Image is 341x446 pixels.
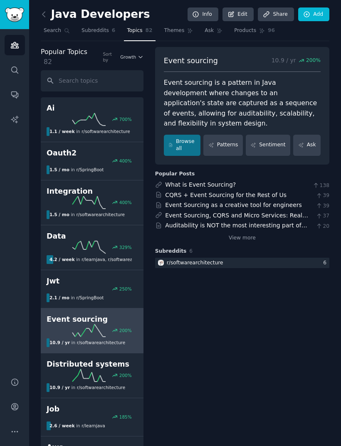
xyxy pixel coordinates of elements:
[188,7,218,22] a: Info
[49,257,75,262] b: 4.2 / week
[119,244,132,250] div: 329 %
[47,359,138,370] h2: Distributed systems
[293,135,321,156] a: Ask
[158,260,164,266] img: softwarearchitecture
[161,24,196,41] a: Themes
[231,24,278,41] a: Products96
[164,56,218,66] span: Event sourcing
[76,212,124,217] span: r/ softwarearchitecture
[49,385,70,390] b: 10.9 / yr
[316,192,329,200] span: 39
[47,148,138,158] h2: Oauth2
[41,97,143,142] a: Ai700%1.1 / weekin r/softwarearchitecture
[103,51,117,63] div: Sort by
[47,383,128,392] div: in
[41,225,143,270] a: Data329%4.2 / weekin r/learnjava,r/softwarearchitecture
[164,27,185,34] span: Themes
[41,70,143,91] input: Search topics
[165,222,307,237] a: Auditability is NOT the most interesting part of Event Sourcing.
[155,170,195,178] div: Popular Posts
[41,8,150,21] h2: Java Developers
[316,212,329,220] span: 37
[155,258,329,268] a: softwarearchitecturer/softwarearchitecture6
[272,56,321,66] p: 10.9 / yr
[41,24,73,41] a: Search
[49,167,69,172] b: 1.5 / mo
[76,167,104,172] span: r/ SpringBoot
[82,257,105,262] span: r/ learnjava
[120,54,143,60] button: Growth
[312,182,329,190] span: 138
[41,142,143,180] a: Oauth2400%1.5 / moin r/SpringBoot
[47,255,132,264] div: in
[222,7,254,22] a: Edit
[82,27,109,34] span: Subreddits
[258,7,294,22] a: Share
[47,404,138,414] h2: Job
[47,421,108,430] div: in
[165,192,287,198] a: CQRS + Event Sourcing for the Rest of Us
[119,116,132,122] div: 700 %
[165,202,302,208] a: Event Sourcing as a creative tool for engineers
[47,314,138,325] h2: Event sourcing
[77,340,125,345] span: r/ softwarearchitecture
[82,423,105,428] span: r/ learnjava
[47,231,138,241] h2: Data
[41,47,87,57] span: Popular Topics
[41,398,143,436] a: Job185%2.6 / weekin r/learnjava
[82,129,130,134] span: r/ softwarearchitecture
[47,165,106,174] div: in
[77,385,125,390] span: r/ softwarearchitecture
[268,27,275,34] span: 96
[146,27,153,34] span: 82
[229,234,256,242] a: View more
[112,27,116,34] span: 6
[41,308,143,353] a: Event sourcing200%10.9 / yrin r/softwarearchitecture
[49,129,75,134] b: 1.1 / week
[119,328,132,333] div: 200 %
[202,24,225,41] a: Ask
[323,259,329,267] div: 6
[47,186,138,197] h2: Integration
[203,135,242,156] a: Patterns
[155,248,187,255] span: Subreddits
[76,295,104,300] span: r/ SpringBoot
[127,27,142,34] span: Topics
[164,135,201,156] a: Browse all
[105,257,106,262] span: ,
[47,338,128,347] div: in
[234,27,256,34] span: Products
[49,423,75,428] b: 2.6 / week
[165,181,236,188] a: What is Event Sourcing?
[79,24,118,41] a: Subreddits6
[41,270,143,308] a: Jwt250%2.1 / moin r/SpringBoot
[246,135,290,156] a: Sentiment
[119,200,132,205] div: 400 %
[47,210,128,219] div: in
[47,127,132,136] div: in
[47,103,138,113] h2: Ai
[49,340,70,345] b: 10.9 / yr
[119,286,132,292] div: 250 %
[41,353,143,398] a: Distributed systems200%10.9 / yrin r/softwarearchitecture
[108,257,156,262] span: r/ softwarearchitecture
[316,223,329,230] span: 20
[49,295,69,300] b: 2.1 / mo
[119,372,132,378] div: 200 %
[316,202,329,210] span: 39
[164,78,321,129] div: Event sourcing is a pattern in Java development where changes to an application's state are captu...
[119,158,132,164] div: 400 %
[120,54,136,60] span: Growth
[47,276,138,286] h2: Jwt
[49,212,69,217] b: 1.5 / mo
[119,414,132,420] div: 185 %
[205,27,214,34] span: Ask
[44,58,52,66] span: 82
[306,57,321,64] span: 200 %
[44,27,61,34] span: Search
[41,180,143,225] a: Integration400%1.5 / moin r/softwarearchitecture
[167,259,223,267] div: r/ softwarearchitecture
[5,7,24,22] img: GummySearch logo
[189,248,193,254] span: 6
[298,7,329,22] a: Add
